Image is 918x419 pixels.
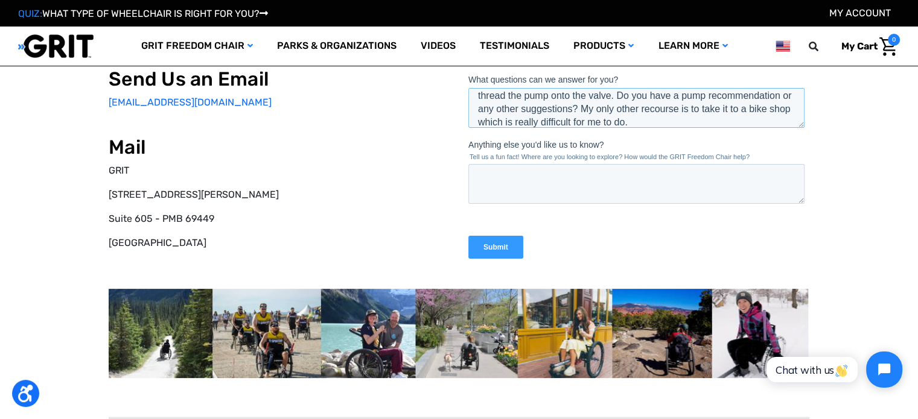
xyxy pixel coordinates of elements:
[753,341,913,398] iframe: Tidio Chat
[879,37,897,56] img: Cart
[109,212,450,226] p: Suite 605 - PMB 69449
[265,27,409,66] a: Parks & Organizations
[468,27,561,66] a: Testimonials
[129,27,265,66] a: GRIT Freedom Chair
[18,34,94,58] img: GRIT All-Terrain Wheelchair and Mobility Equipment
[646,27,739,66] a: Learn More
[561,27,646,66] a: Products
[109,163,450,178] p: GRIT
[829,7,891,19] a: Account
[841,40,878,52] span: My Cart
[18,8,42,19] span: QUIZ:
[776,39,790,54] img: us.png
[109,68,450,90] h2: Send Us an Email
[888,34,900,46] span: 0
[832,34,900,59] a: Cart with 0 items
[109,187,450,202] p: [STREET_ADDRESS][PERSON_NAME]
[18,8,268,19] a: QUIZ:WHAT TYPE OF WHEELCHAIR IS RIGHT FOR YOU?
[109,236,450,250] p: [GEOGRAPHIC_DATA]
[109,136,450,159] h2: Mail
[409,27,468,66] a: Videos
[109,96,272,108] a: [EMAIL_ADDRESS][DOMAIN_NAME]
[814,34,832,59] input: Search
